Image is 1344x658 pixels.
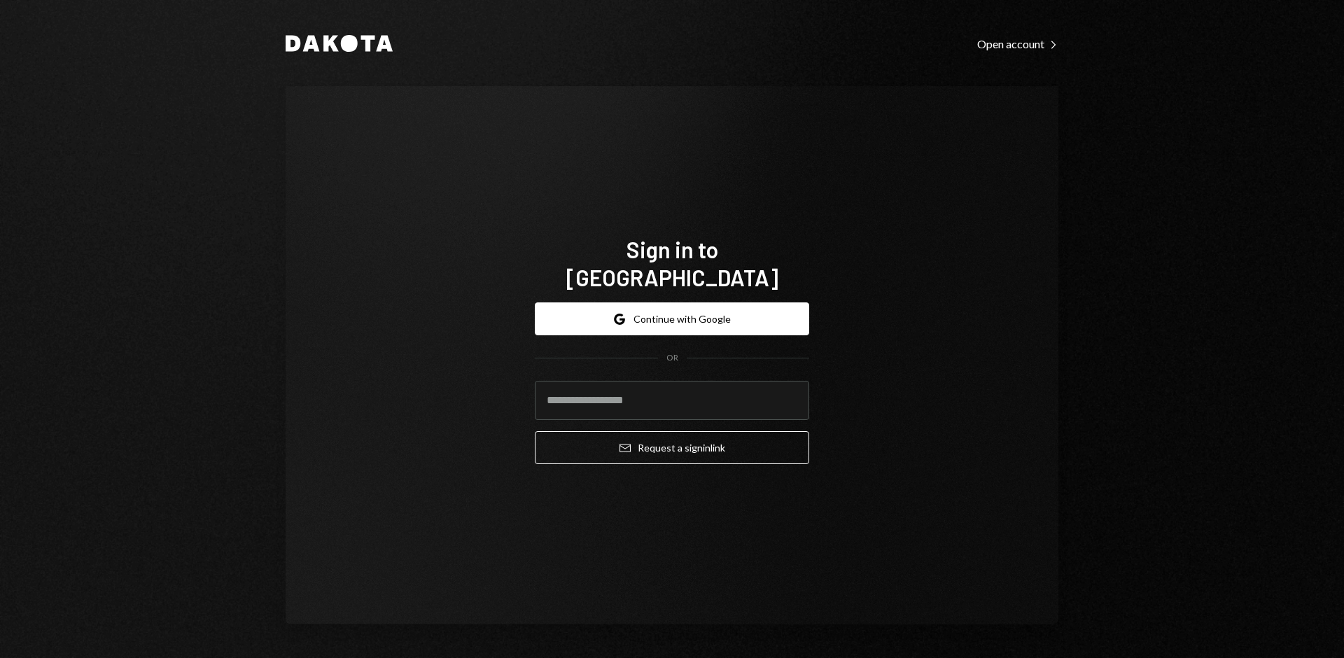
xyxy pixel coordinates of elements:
h1: Sign in to [GEOGRAPHIC_DATA] [535,235,809,291]
button: Continue with Google [535,302,809,335]
div: Open account [977,37,1058,51]
button: Request a signinlink [535,431,809,464]
div: OR [666,352,678,364]
a: Open account [977,36,1058,51]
